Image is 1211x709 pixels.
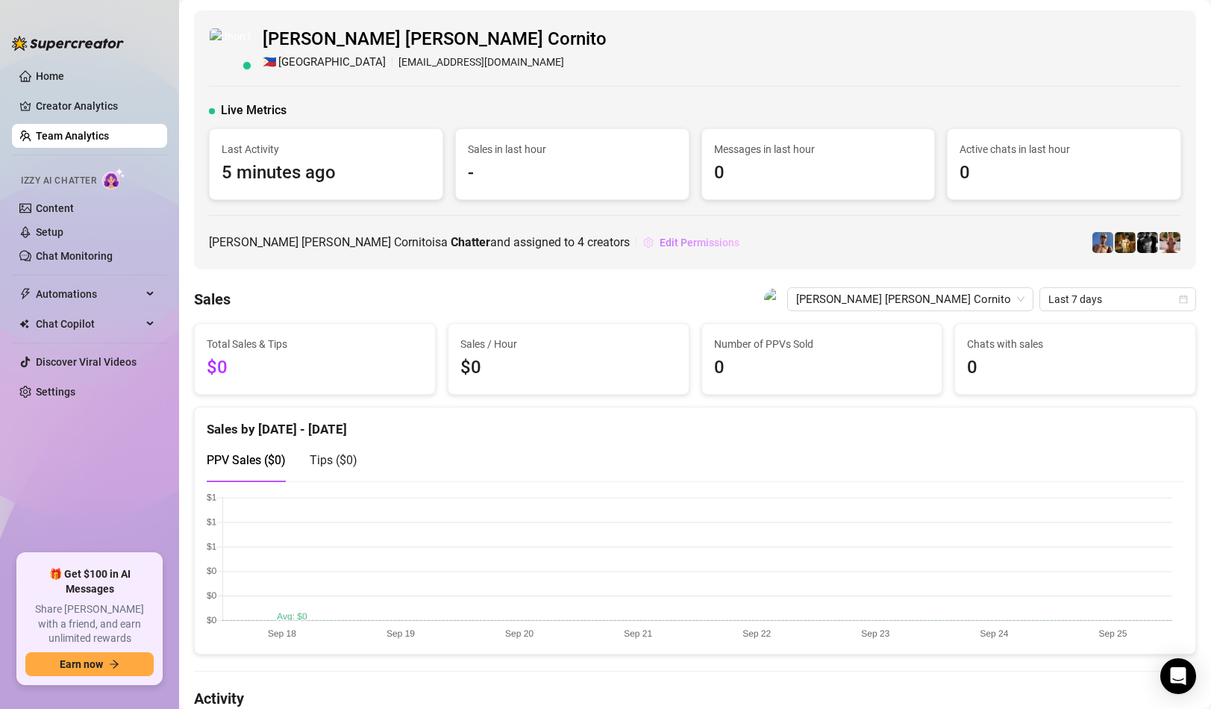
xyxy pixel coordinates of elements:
[19,288,31,300] span: thunderbolt
[263,54,607,72] div: [EMAIL_ADDRESS][DOMAIN_NAME]
[460,354,677,382] span: $0
[36,250,113,262] a: Chat Monitoring
[36,202,74,214] a: Content
[714,159,923,187] span: 0
[1092,232,1113,253] img: Dallas
[222,159,431,187] span: 5 minutes ago
[310,453,357,467] span: Tips ( $0 )
[36,226,63,238] a: Setup
[60,658,103,670] span: Earn now
[660,237,739,249] span: Edit Permissions
[36,130,109,142] a: Team Analytics
[25,567,154,596] span: 🎁 Get $100 in AI Messages
[207,336,423,352] span: Total Sales & Tips
[278,54,386,72] span: [GEOGRAPHIC_DATA]
[36,94,155,118] a: Creator Analytics
[960,141,1168,157] span: Active chats in last hour
[36,386,75,398] a: Settings
[36,356,137,368] a: Discover Viral Videos
[19,319,29,329] img: Chat Copilot
[210,28,250,69] img: Jhon Kenneth Cornito
[643,237,654,248] span: setting
[194,289,231,310] h4: Sales
[12,36,124,51] img: logo-BBDzfeDw.svg
[207,453,286,467] span: PPV Sales ( $0 )
[1115,232,1136,253] img: Marvin
[960,159,1168,187] span: 0
[194,688,1196,709] h4: Activity
[714,354,930,382] span: 0
[222,141,431,157] span: Last Activity
[642,231,740,254] button: Edit Permissions
[25,602,154,646] span: Share [PERSON_NAME] with a friend, and earn unlimited rewards
[460,336,677,352] span: Sales / Hour
[25,652,154,676] button: Earn nowarrow-right
[221,101,287,119] span: Live Metrics
[468,159,677,187] span: -
[1160,232,1180,253] img: Destiny
[109,659,119,669] span: arrow-right
[1137,232,1158,253] img: Marvin
[967,354,1183,382] span: 0
[207,407,1183,440] div: Sales by [DATE] - [DATE]
[1179,295,1188,304] span: calendar
[578,235,584,249] span: 4
[36,312,142,336] span: Chat Copilot
[207,354,423,382] span: $0
[796,288,1024,310] span: Jhon Kenneth Cornito
[36,282,142,306] span: Automations
[451,235,490,249] b: Chatter
[1160,658,1196,694] div: Open Intercom Messenger
[209,233,630,252] span: [PERSON_NAME] [PERSON_NAME] Cornito is a and assigned to creators
[263,25,607,54] span: [PERSON_NAME] [PERSON_NAME] Cornito
[263,54,277,72] span: 🇵🇭
[1048,288,1187,310] span: Last 7 days
[21,174,96,188] span: Izzy AI Chatter
[714,336,930,352] span: Number of PPVs Sold
[468,141,677,157] span: Sales in last hour
[967,336,1183,352] span: Chats with sales
[764,288,786,310] img: Jhon Kenneth Cornito
[714,141,923,157] span: Messages in last hour
[102,168,125,190] img: AI Chatter
[36,70,64,82] a: Home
